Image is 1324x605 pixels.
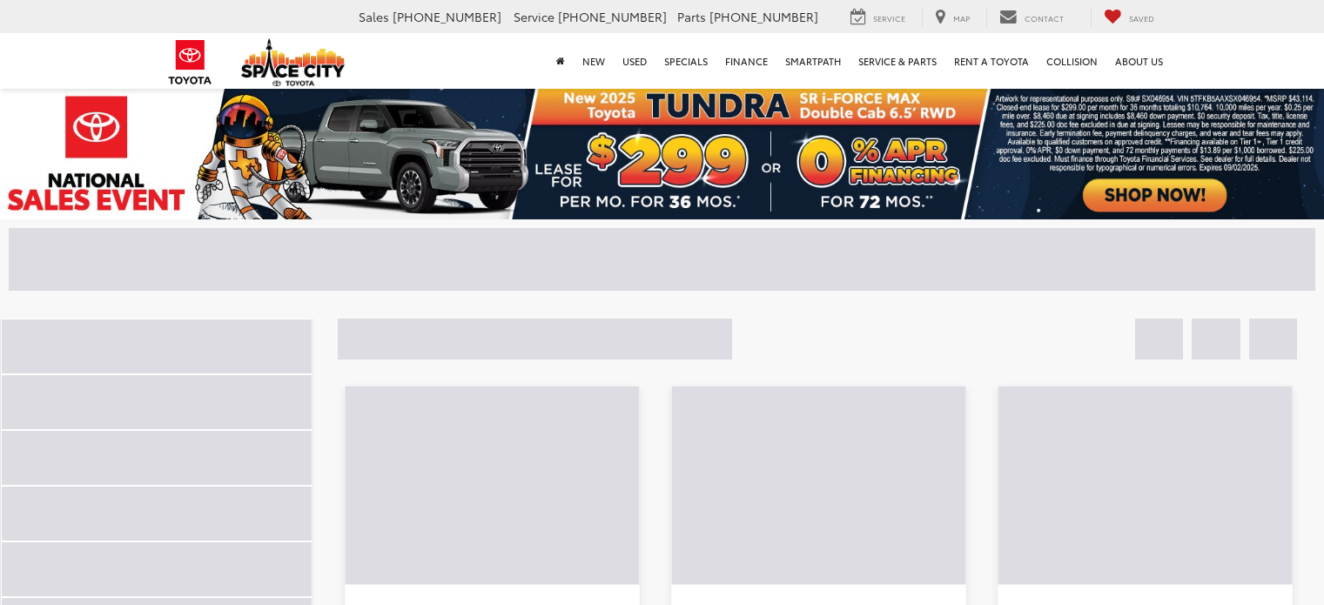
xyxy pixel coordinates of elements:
[655,33,716,89] a: Specials
[241,38,346,86] img: Space City Toyota
[716,33,776,89] a: Finance
[1106,33,1172,89] a: About Us
[677,8,706,25] span: Parts
[514,8,554,25] span: Service
[614,33,655,89] a: Used
[359,8,389,25] span: Sales
[850,33,945,89] a: Service & Parts
[873,12,905,24] span: Service
[548,33,574,89] a: Home
[945,33,1038,89] a: Rent a Toyota
[953,12,970,24] span: Map
[922,8,983,27] a: Map
[574,33,614,89] a: New
[1025,12,1064,24] span: Contact
[1038,33,1106,89] a: Collision
[986,8,1077,27] a: Contact
[158,34,223,91] img: Toyota
[1091,8,1167,27] a: My Saved Vehicles
[393,8,501,25] span: [PHONE_NUMBER]
[776,33,850,89] a: SmartPath
[709,8,818,25] span: [PHONE_NUMBER]
[558,8,667,25] span: [PHONE_NUMBER]
[837,8,918,27] a: Service
[1129,12,1154,24] span: Saved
